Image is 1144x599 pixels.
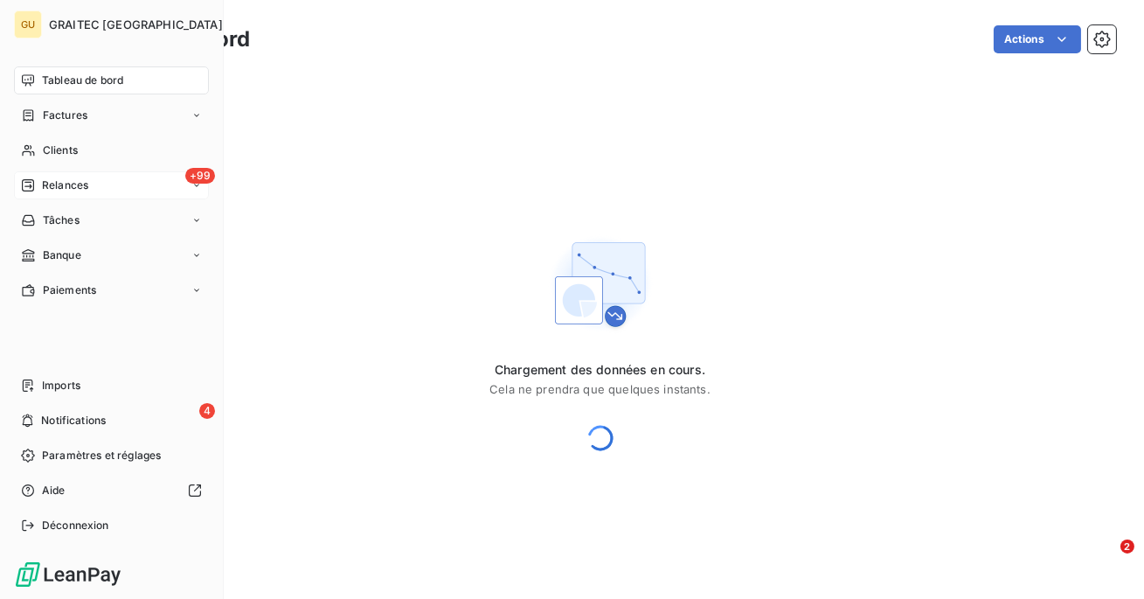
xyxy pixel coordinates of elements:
span: +99 [185,168,215,184]
span: Relances [42,178,88,193]
a: +99Relances [14,171,209,199]
a: Clients [14,136,209,164]
a: Imports [14,372,209,400]
a: Banque [14,241,209,269]
a: Factures [14,101,209,129]
a: Paramètres et réglages [14,442,209,470]
span: Chargement des données en cours. [489,361,711,379]
span: GRAITEC [GEOGRAPHIC_DATA] [49,17,223,31]
span: Paiements [43,282,96,298]
a: Paiements [14,276,209,304]
span: Cela ne prendra que quelques instants. [489,382,711,396]
a: Tâches [14,206,209,234]
span: Imports [42,378,80,394]
div: GU [14,10,42,38]
img: Logo LeanPay [14,561,122,589]
a: Tableau de bord [14,66,209,94]
span: Paramètres et réglages [42,448,161,463]
span: Tableau de bord [42,73,123,88]
span: Clients [43,143,78,158]
span: Factures [43,108,87,123]
span: 4 [199,403,215,419]
img: First time [544,228,656,340]
span: Banque [43,247,81,263]
iframe: Intercom live chat [1085,540,1127,582]
span: Déconnexion [42,518,109,533]
span: Aide [42,483,66,498]
button: Actions [994,25,1081,53]
span: 2 [1120,540,1134,554]
span: Notifications [41,413,106,428]
span: Tâches [43,212,80,228]
a: Aide [14,477,209,505]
